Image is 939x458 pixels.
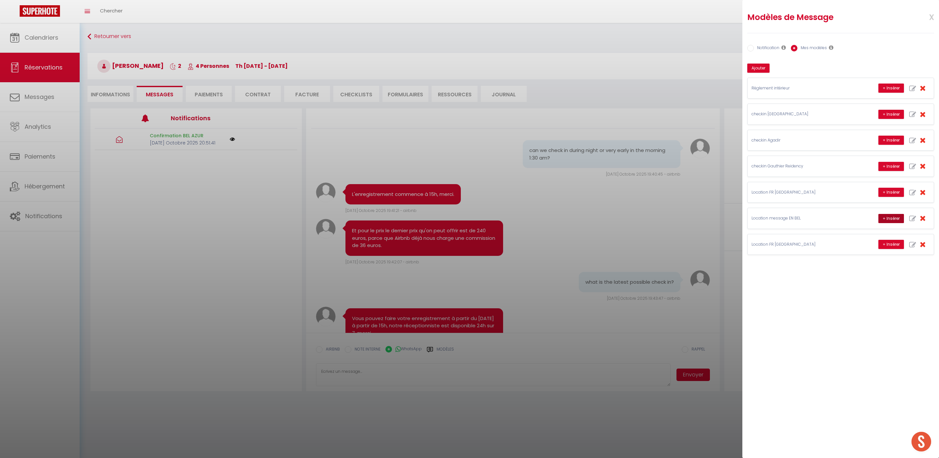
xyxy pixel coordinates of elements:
span: x [913,9,934,24]
button: + Insérer [878,214,904,223]
p: Règlement intérieur [752,85,850,91]
p: Location FR [GEOGRAPHIC_DATA] [752,241,850,248]
i: Les notifications sont visibles par toi et ton équipe [781,45,786,50]
button: + Insérer [878,84,904,93]
p: checkin [GEOGRAPHIC_DATA] [752,111,850,117]
p: checkin Agadir [752,137,850,143]
button: + Insérer [878,240,904,249]
button: + Insérer [878,162,904,171]
button: Ajouter [747,64,770,73]
i: Les modèles généraux sont visibles par vous et votre équipe [829,45,833,50]
p: Location FR [GEOGRAPHIC_DATA] [752,189,850,196]
label: Mes modèles [797,45,827,52]
p: checkin Gauthier Reidency [752,163,850,169]
button: + Insérer [878,188,904,197]
label: Notification [754,45,779,52]
button: + Insérer [878,136,904,145]
p: Location message EN BEL [752,215,850,221]
div: Ouvrir le chat [911,432,931,451]
button: + Insérer [878,110,904,119]
h2: Modèles de Message [747,12,900,23]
